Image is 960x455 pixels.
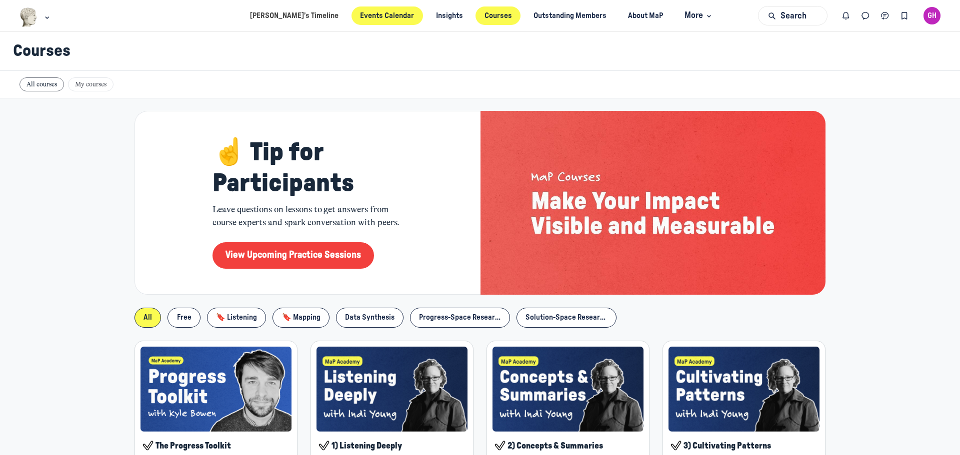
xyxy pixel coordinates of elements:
div: GH [923,7,941,24]
img: ☝️ Tip for Participants [480,111,826,294]
button: Search [758,6,827,25]
a: Outstanding Members [525,6,615,25]
span: My courses [68,77,113,91]
span: The Progress Toolkit [142,441,231,452]
button: Chat threads [875,6,895,25]
span: Leave questions on lessons to get answers from course experts and spark conversation with peers. [212,203,402,229]
span: Solution-Space Research [525,314,608,321]
button: More [676,6,718,25]
span: All [143,314,152,321]
button: Bookmarks [894,6,914,25]
span: 3) Cultivating Patterns [670,441,771,452]
button: All [134,308,161,328]
span: All courses [19,77,64,91]
button: Direct messages [856,6,875,25]
span: ☝️ Tip for Participants [212,137,402,199]
button: Data Synthesis [336,308,404,328]
a: [PERSON_NAME]’s Timeline [241,6,347,25]
a: Insights [427,6,471,25]
h1: Courses [13,41,938,61]
button: 🔖 Mapping [272,308,329,328]
span: Progress-Space Research [419,314,503,321]
span: More [684,9,714,22]
span: Free [177,314,191,321]
button: 🔖 Listening [207,308,266,328]
button: Solution-Space Research [516,308,616,328]
button: Free [167,308,200,328]
a: Courses [475,6,520,25]
span: 🔖 Listening [216,314,257,321]
a: About MaP [619,6,672,25]
button: Museums as Progress logo [19,6,52,28]
a: View Upcoming Practice Sessions [212,242,374,269]
img: Museums as Progress logo [19,7,38,27]
button: Progress-Space Research [410,308,510,328]
a: Events Calendar [351,6,423,25]
span: 🔖 Mapping [282,314,320,321]
span: Data Synthesis [345,314,394,321]
button: User menu options [923,7,941,24]
span: 1) Listening Deeply [318,441,402,452]
span: 2) Concepts & Summaries [494,441,603,452]
button: Notifications [836,6,856,25]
